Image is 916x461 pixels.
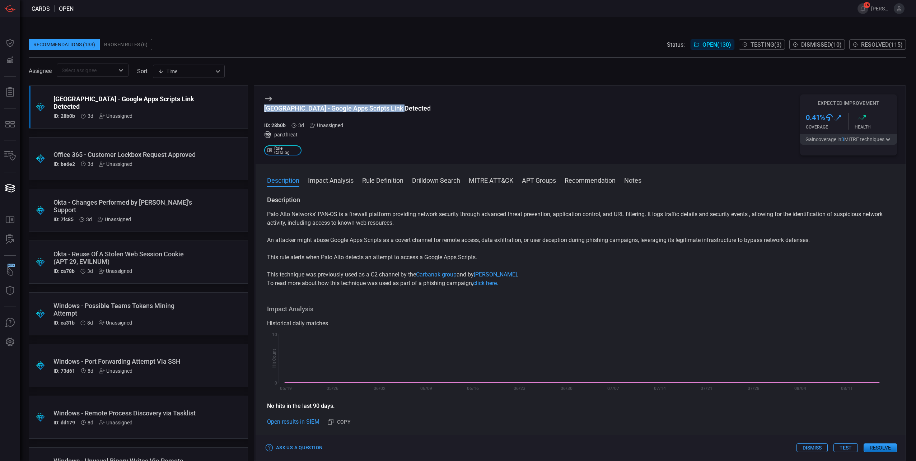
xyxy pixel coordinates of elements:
h3: Impact Analysis [267,305,894,313]
div: Okta - Changes Performed by Okta's Support [53,199,196,214]
h5: ID: 7fc85 [53,216,74,222]
span: 3 [841,136,844,142]
button: Description [267,176,299,184]
span: Aug 19, 2025 8:57 AM [298,122,304,128]
text: 06/23 [514,386,525,391]
span: Aug 19, 2025 8:57 AM [88,161,93,167]
a: click here. [473,280,498,287]
button: Impact Analysis [308,176,354,184]
div: Windows - Port Forwarding Attempt Via SSH [53,358,196,365]
input: Select assignee [59,66,114,75]
button: Open(130) [691,39,734,50]
h5: ID: 28b0b [53,113,75,119]
span: Aug 14, 2025 5:08 AM [88,368,93,374]
button: Recommendation [565,176,616,184]
text: 07/07 [607,386,619,391]
div: Unassigned [99,161,132,167]
button: MITRE - Detection Posture [1,116,19,133]
div: Unassigned [99,268,132,274]
text: 06/09 [420,386,432,391]
button: Copy [325,416,354,428]
button: Ask Us A Question [1,314,19,331]
button: Resolved(115) [849,39,906,50]
text: 06/16 [467,386,479,391]
text: 08/04 [794,386,806,391]
span: Status: [667,41,685,48]
button: 15 [857,3,868,14]
button: Dismissed(10) [789,39,845,50]
span: Rule Catalog [274,146,299,155]
button: Ask Us a Question [264,442,324,453]
div: Unassigned [99,113,132,119]
button: Wingman [1,263,19,280]
div: Unassigned [98,216,131,222]
div: Coverage [806,125,849,130]
h5: ID: be6e2 [53,161,75,167]
div: Windows - Possible Teams Tokens Mining Attempt [53,302,196,317]
p: This technique was previously used as a C2 channel by the and by . [267,270,894,279]
button: Rule Definition [362,176,403,184]
span: Aug 19, 2025 8:57 AM [86,216,92,222]
h3: 0.41 % [806,113,825,122]
text: 05/26 [327,386,338,391]
div: Health [855,125,897,130]
strong: No hits in the last 90 days. [267,402,335,409]
label: sort [137,68,148,75]
text: Hit Count [272,349,277,368]
button: Reports [1,84,19,101]
button: Dismiss [796,443,828,452]
text: 07/14 [654,386,666,391]
div: Office 365 - Customer Lockbox Request Approved [53,151,196,158]
button: Inventory [1,148,19,165]
button: Drilldown Search [412,176,460,184]
text: 0 [275,381,277,386]
button: Cards [1,180,19,197]
span: Resolved ( 115 ) [861,41,903,48]
button: Test [833,443,858,452]
h5: ID: ca78b [53,268,75,274]
div: Historical daily matches [267,319,894,328]
h3: Description [267,196,894,204]
h5: Expected Improvement [800,100,897,106]
a: Carbanak group [416,271,457,278]
div: pan:threat [264,131,431,138]
text: 07/21 [701,386,712,391]
div: Unassigned [99,320,132,326]
span: open [59,5,74,12]
button: Preferences [1,334,19,351]
div: Time [158,68,213,75]
div: Palo Alto - Google Apps Scripts Link Detected [264,104,431,112]
span: Aug 14, 2025 5:08 AM [87,320,93,326]
p: To read more about how this technique was used as part of a phishing campaign, [267,279,894,288]
div: Broken Rules (6) [100,39,152,50]
h5: ID: 28b0b [264,122,286,128]
button: Threat Intelligence [1,282,19,299]
button: Detections [1,52,19,69]
span: Aug 19, 2025 8:57 AM [88,113,93,119]
p: This rule alerts when Palo Alto detects an attempt to access a Google Apps Scripts. [267,253,894,262]
div: Palo Alto - Google Apps Scripts Link Detected [53,95,196,110]
button: Resolve [864,443,897,452]
a: [PERSON_NAME] [474,271,517,278]
div: Unassigned [99,420,132,425]
span: Aug 19, 2025 8:57 AM [87,268,93,274]
text: 08/11 [841,386,853,391]
button: Open [116,65,126,75]
p: Palo Alto Networks' PAN-OS is a firewall platform providing network security through advanced thr... [267,210,894,227]
span: 15 [864,2,870,8]
button: Testing(3) [739,39,785,50]
a: Open results in SIEM [267,418,319,426]
span: Testing ( 3 ) [751,41,782,48]
text: 06/30 [561,386,572,391]
text: 07/28 [748,386,760,391]
span: Dismissed ( 10 ) [801,41,842,48]
span: Open ( 130 ) [702,41,731,48]
span: Aug 14, 2025 5:08 AM [88,420,93,425]
span: Assignee [29,67,52,74]
div: Okta - Reuse Of A Stolen Web Session Cookie (APT 29, EVILNUM) [53,250,196,265]
span: [PERSON_NAME].nsonga [871,6,891,11]
button: MITRE ATT&CK [469,176,513,184]
button: ALERT ANALYSIS [1,231,19,248]
text: 05/19 [280,386,292,391]
button: Dashboard [1,34,19,52]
